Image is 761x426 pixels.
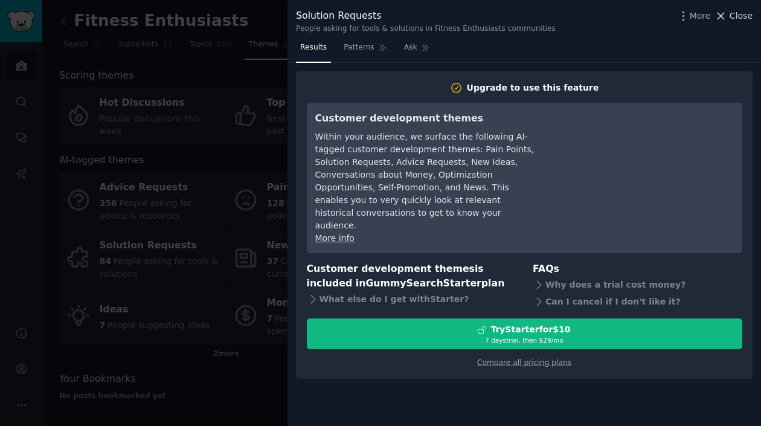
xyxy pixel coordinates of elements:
[307,291,516,308] div: What else do I get with Starter ?
[307,336,742,344] div: 7 days trial, then $ 29 /mo
[714,10,753,22] button: Close
[477,358,571,367] a: Compare all pricing plans
[533,276,742,293] div: Why does a trial cost money?
[690,10,711,22] span: More
[677,10,711,22] button: More
[315,111,536,126] h3: Customer development themes
[315,131,536,232] div: Within your audience, we surface the following AI-tagged customer development themes: Pain Points...
[730,10,753,22] span: Close
[400,38,434,63] a: Ask
[296,38,331,63] a: Results
[490,323,570,336] div: Try Starter for $10
[553,111,734,202] iframe: YouTube video player
[365,277,481,289] span: GummySearch Starter
[344,42,374,53] span: Patterns
[467,82,599,94] div: Upgrade to use this feature
[533,262,742,277] h3: FAQs
[339,38,391,63] a: Patterns
[296,24,556,34] div: People asking for tools & solutions in Fitness Enthusiasts communities
[307,262,516,291] h3: Customer development themes is included in plan
[296,8,556,24] div: Solution Requests
[315,233,355,243] a: More info
[300,42,327,53] span: Results
[533,293,742,310] div: Can I cancel if I don't like it?
[307,318,742,349] button: TryStarterfor$107 daystrial, then $29/mo
[404,42,417,53] span: Ask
